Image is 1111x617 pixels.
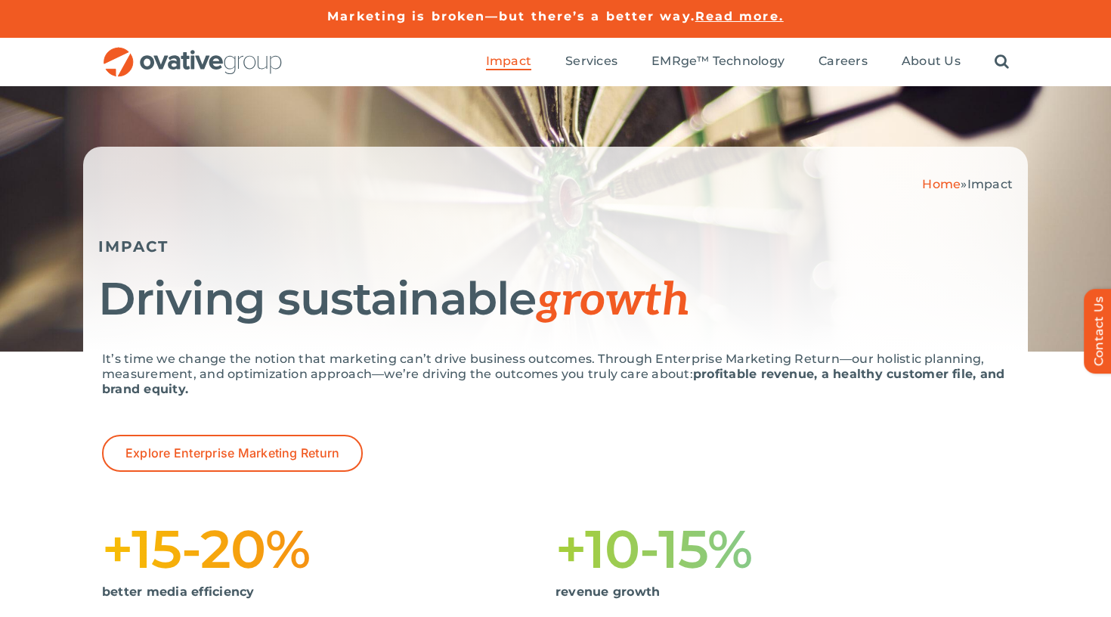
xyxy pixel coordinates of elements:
[819,54,868,70] a: Careers
[98,237,1013,256] h5: IMPACT
[922,177,961,191] a: Home
[98,274,1013,325] h1: Driving sustainable
[565,54,617,70] a: Services
[902,54,961,70] a: About Us
[922,177,1013,191] span: »
[995,54,1009,70] a: Search
[565,54,617,69] span: Services
[486,54,531,70] a: Impact
[102,45,283,60] a: OG_Full_horizontal_RGB
[555,584,660,599] strong: revenue growth
[102,525,555,573] h1: +15-20%
[651,54,785,70] a: EMRge™ Technology
[327,9,695,23] a: Marketing is broken—but there’s a better way.
[125,446,339,460] span: Explore Enterprise Marketing Return
[486,54,531,69] span: Impact
[651,54,785,69] span: EMRge™ Technology
[819,54,868,69] span: Careers
[102,584,255,599] strong: better media efficiency
[555,525,1009,573] h1: +10-15%
[102,435,363,472] a: Explore Enterprise Marketing Return
[486,38,1009,86] nav: Menu
[536,274,690,328] span: growth
[902,54,961,69] span: About Us
[695,9,784,23] a: Read more.
[967,177,1013,191] span: Impact
[102,352,1009,397] p: It’s time we change the notion that marketing can’t drive business outcomes. Through Enterprise M...
[102,367,1004,396] strong: profitable revenue, a healthy customer file, and brand equity.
